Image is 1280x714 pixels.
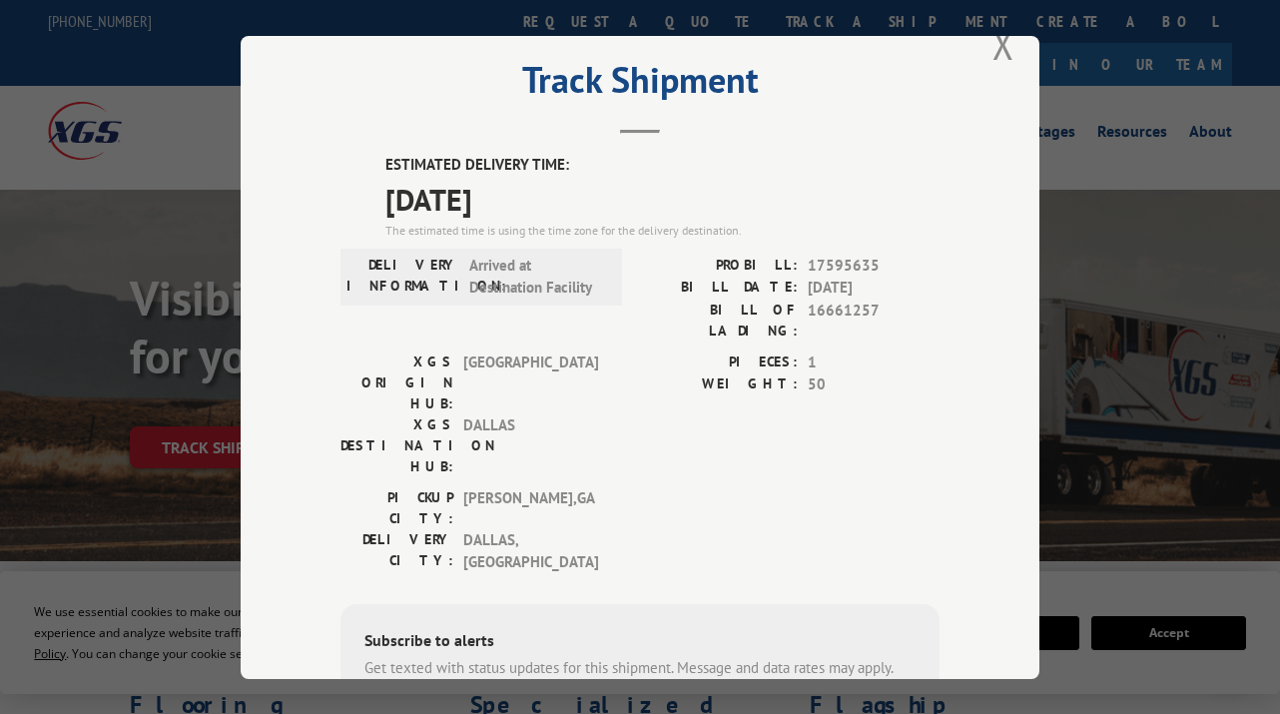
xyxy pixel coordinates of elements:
label: PIECES: [640,351,798,373]
span: Arrived at Destination Facility [469,254,604,299]
label: ESTIMATED DELIVERY TIME: [385,154,940,177]
button: Close modal [992,18,1014,71]
label: BILL OF LADING: [640,299,798,341]
label: BILL DATE: [640,277,798,300]
label: PROBILL: [640,254,798,277]
label: WEIGHT: [640,373,798,396]
label: PICKUP CITY: [340,486,453,528]
span: 16661257 [808,299,940,341]
label: XGS ORIGIN HUB: [340,351,453,413]
label: DELIVERY CITY: [340,528,453,573]
span: 1 [808,351,940,373]
span: [PERSON_NAME] , GA [463,486,598,528]
span: [DATE] [808,277,940,300]
div: Subscribe to alerts [364,627,916,656]
span: 50 [808,373,940,396]
span: DALLAS , [GEOGRAPHIC_DATA] [463,528,598,573]
label: XGS DESTINATION HUB: [340,413,453,476]
span: [DATE] [385,176,940,221]
span: 17595635 [808,254,940,277]
span: [GEOGRAPHIC_DATA] [463,351,598,413]
label: DELIVERY INFORMATION: [346,254,459,299]
span: DALLAS [463,413,598,476]
h2: Track Shipment [340,66,940,104]
div: Get texted with status updates for this shipment. Message and data rates may apply. Message frequ... [364,656,916,701]
div: The estimated time is using the time zone for the delivery destination. [385,221,940,239]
